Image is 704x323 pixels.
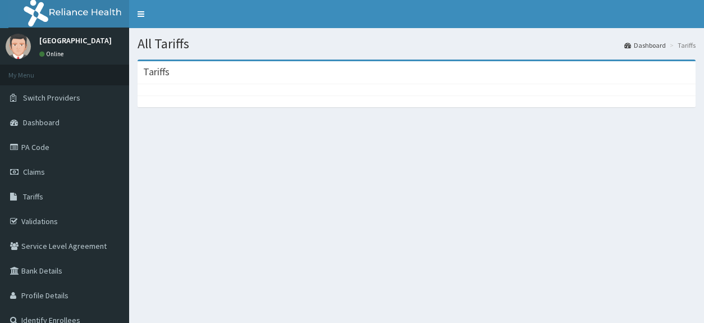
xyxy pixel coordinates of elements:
[23,117,60,128] span: Dashboard
[23,167,45,177] span: Claims
[23,192,43,202] span: Tariffs
[624,40,666,50] a: Dashboard
[39,37,112,44] p: [GEOGRAPHIC_DATA]
[667,40,696,50] li: Tariffs
[6,34,31,59] img: User Image
[39,50,66,58] a: Online
[138,37,696,51] h1: All Tariffs
[23,93,80,103] span: Switch Providers
[143,67,170,77] h3: Tariffs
